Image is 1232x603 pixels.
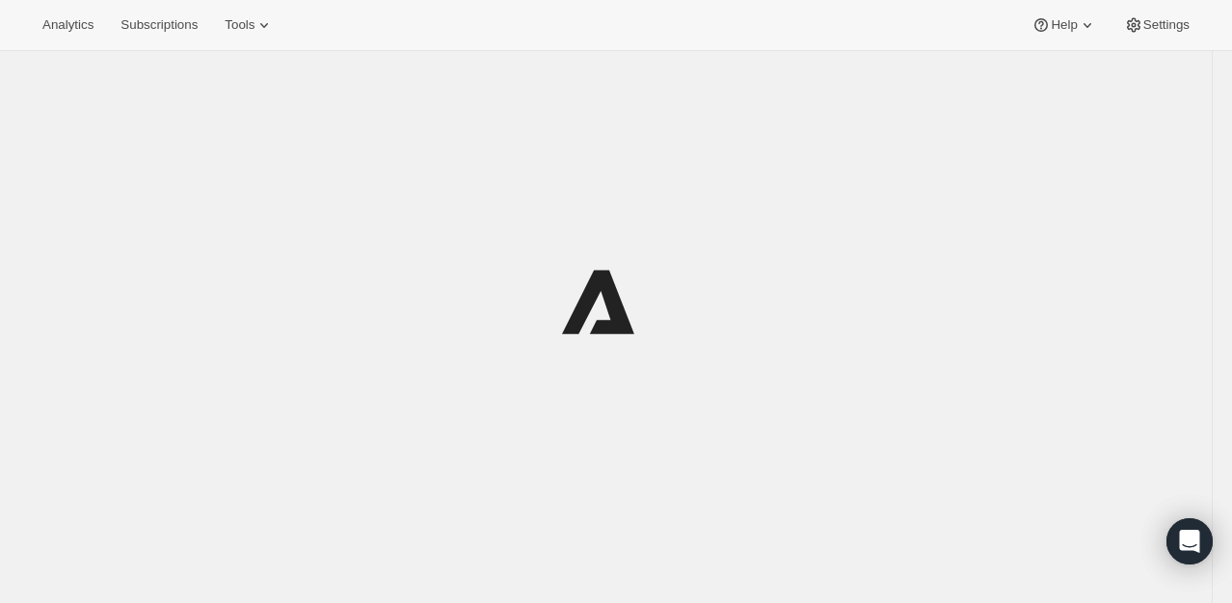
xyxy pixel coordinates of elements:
[1166,518,1213,564] div: Open Intercom Messenger
[121,17,198,33] span: Subscriptions
[225,17,254,33] span: Tools
[1020,12,1108,39] button: Help
[1112,12,1201,39] button: Settings
[31,12,105,39] button: Analytics
[1143,17,1190,33] span: Settings
[213,12,285,39] button: Tools
[42,17,94,33] span: Analytics
[1051,17,1077,33] span: Help
[109,12,209,39] button: Subscriptions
